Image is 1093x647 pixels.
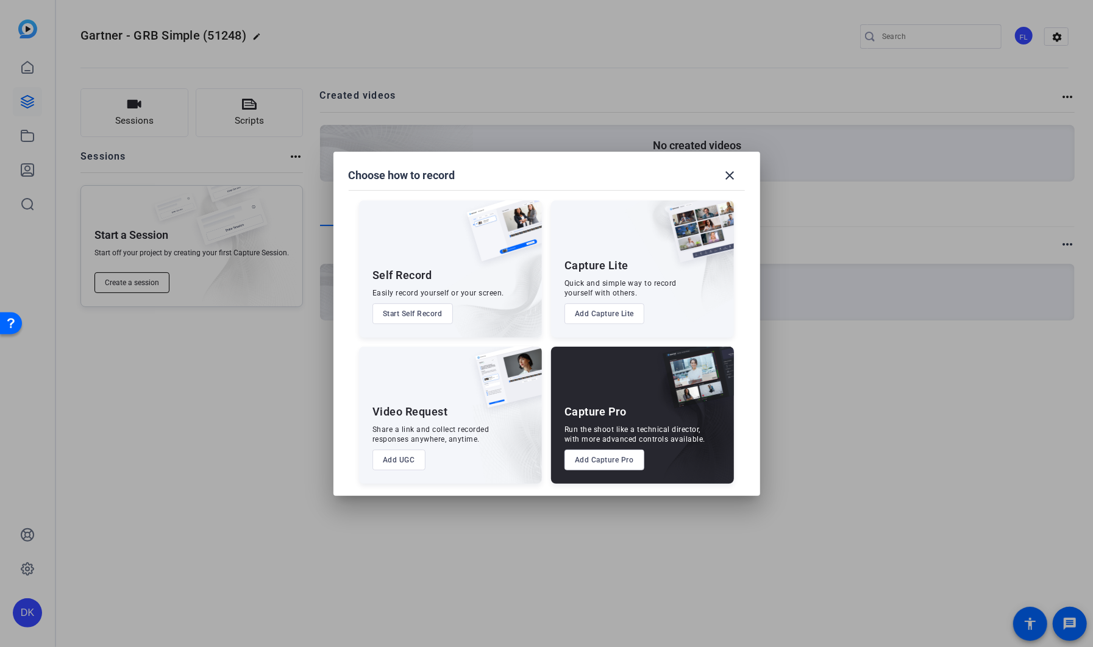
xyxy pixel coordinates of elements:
[372,268,432,283] div: Self Record
[564,425,705,444] div: Run the shoot like a technical director, with more advanced controls available.
[372,425,490,444] div: Share a link and collect recorded responses anywhere, anytime.
[564,278,677,298] div: Quick and simple way to record yourself with others.
[471,384,542,484] img: embarkstudio-ugc-content.png
[372,450,425,470] button: Add UGC
[466,347,542,420] img: ugc-content.png
[564,450,644,470] button: Add Capture Pro
[644,362,734,484] img: embarkstudio-capture-pro.png
[653,347,734,421] img: capture-pro.png
[372,405,448,419] div: Video Request
[658,200,734,275] img: capture-lite.png
[372,288,504,298] div: Easily record yourself or your screen.
[458,200,542,274] img: self-record.png
[436,227,542,338] img: embarkstudio-self-record.png
[723,168,738,183] mat-icon: close
[372,303,453,324] button: Start Self Record
[564,258,628,273] div: Capture Lite
[564,405,627,419] div: Capture Pro
[349,168,455,183] h1: Choose how to record
[625,200,734,322] img: embarkstudio-capture-lite.png
[564,303,644,324] button: Add Capture Lite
